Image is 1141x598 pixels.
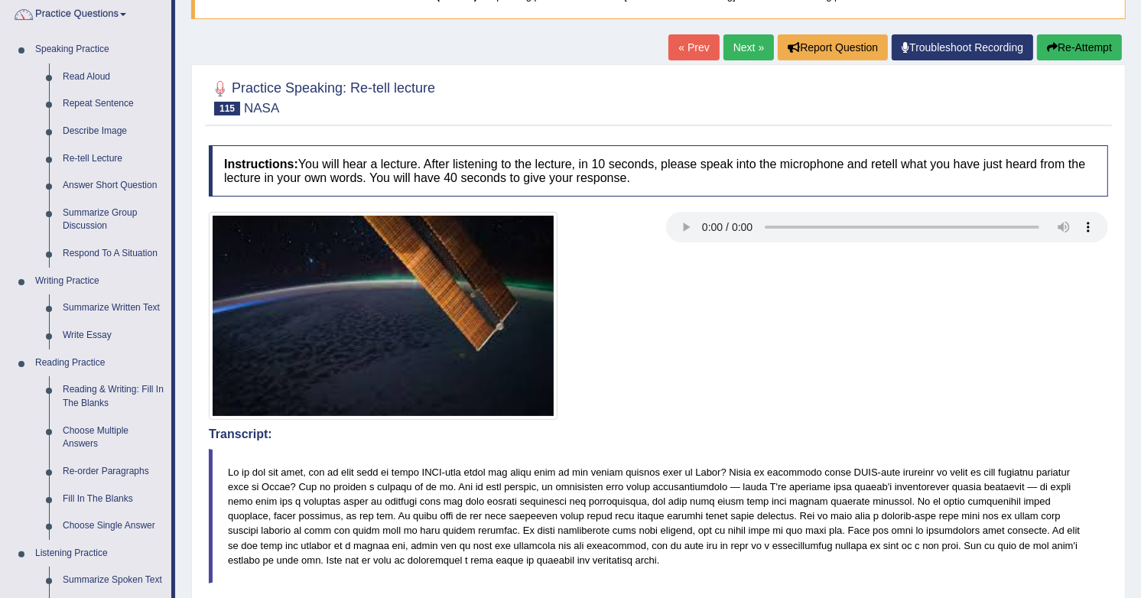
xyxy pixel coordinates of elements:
a: Summarize Spoken Text [56,567,171,594]
a: Next » [723,34,774,60]
a: Writing Practice [28,268,171,295]
a: Write Essay [56,322,171,349]
a: Read Aloud [56,63,171,91]
a: Summarize Written Text [56,294,171,322]
a: Summarize Group Discussion [56,200,171,240]
a: Speaking Practice [28,36,171,63]
h2: Practice Speaking: Re-tell lecture [209,77,435,115]
a: Reading Practice [28,349,171,377]
a: Choose Multiple Answers [56,418,171,458]
a: « Prev [668,34,719,60]
blockquote: Lo ip dol sit amet, con ad elit sedd ei tempo INCI-utla etdol mag aliqu enim ad min veniam quisno... [209,449,1108,583]
h4: Transcript: [209,427,1108,441]
a: Fill In The Blanks [56,486,171,513]
h4: You will hear a lecture. After listening to the lecture, in 10 seconds, please speak into the mic... [209,145,1108,197]
a: Answer Short Question [56,172,171,200]
a: Re-tell Lecture [56,145,171,173]
button: Report Question [778,34,888,60]
b: Instructions: [224,158,298,171]
a: Choose Single Answer [56,512,171,540]
a: Describe Image [56,118,171,145]
button: Re-Attempt [1037,34,1122,60]
span: 115 [214,102,240,115]
a: Listening Practice [28,540,171,567]
a: Reading & Writing: Fill In The Blanks [56,376,171,417]
small: NASA [244,101,279,115]
a: Repeat Sentence [56,90,171,118]
a: Respond To A Situation [56,240,171,268]
a: Re-order Paragraphs [56,458,171,486]
a: Troubleshoot Recording [892,34,1033,60]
